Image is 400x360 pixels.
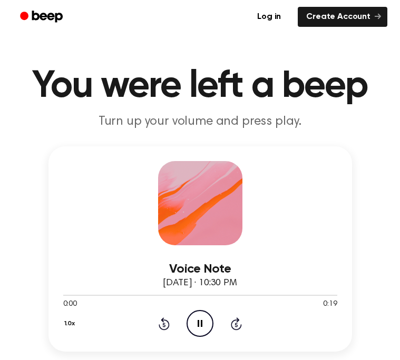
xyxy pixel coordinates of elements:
[63,299,77,310] span: 0:00
[163,278,237,288] span: [DATE] · 10:30 PM
[13,114,387,129] p: Turn up your volume and press play.
[13,67,387,105] h1: You were left a beep
[298,7,387,27] a: Create Account
[63,315,79,333] button: 1.0x
[13,7,72,27] a: Beep
[63,262,337,276] h3: Voice Note
[323,299,337,310] span: 0:19
[247,5,291,29] a: Log in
